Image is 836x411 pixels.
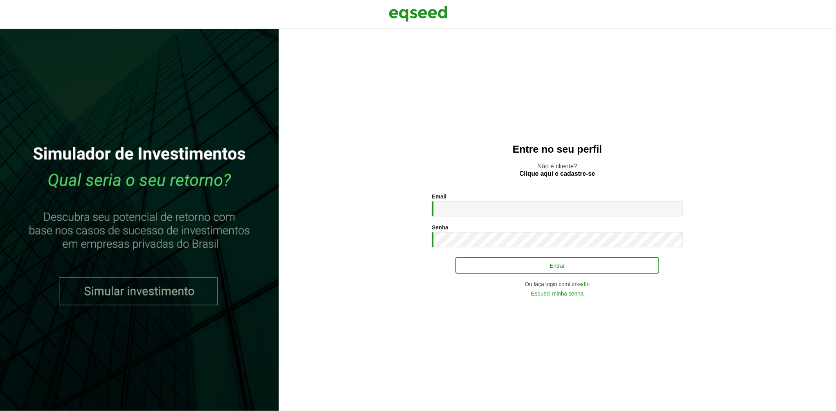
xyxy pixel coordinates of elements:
a: Esqueci minha senha [531,291,584,296]
p: Não é cliente? [294,162,820,177]
img: EqSeed Logo [389,4,448,23]
button: Entrar [455,257,659,274]
a: LinkedIn [569,281,590,287]
div: Ou faça login com [432,281,683,287]
label: Senha [432,225,448,230]
h2: Entre no seu perfil [294,144,820,155]
a: Clique aqui e cadastre-se [520,171,595,177]
label: Email [432,194,446,199]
